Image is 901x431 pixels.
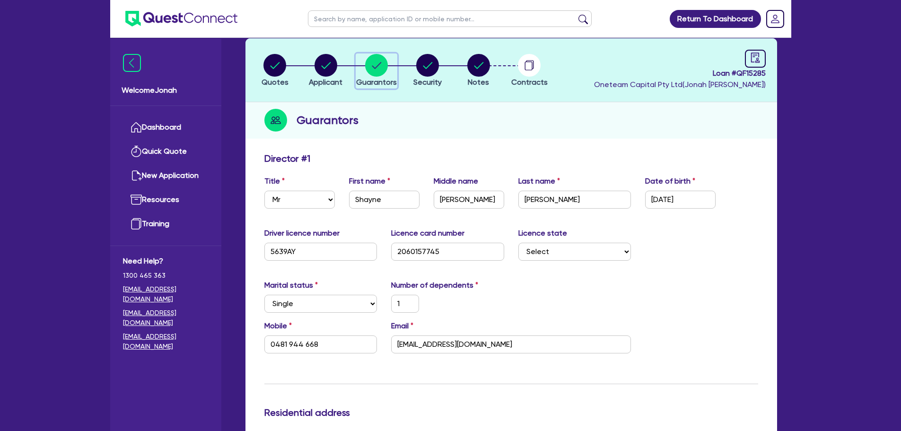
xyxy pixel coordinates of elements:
[125,11,237,26] img: quest-connect-logo-blue
[123,164,209,188] a: New Application
[122,85,210,96] span: Welcome Jonah
[511,78,548,87] span: Contracts
[264,176,285,187] label: Title
[264,407,758,418] h3: Residential address
[308,53,343,88] button: Applicant
[468,78,489,87] span: Notes
[594,80,766,89] span: Oneteam Capital Pty Ltd ( Jonah [PERSON_NAME] )
[262,78,289,87] span: Quotes
[264,320,292,332] label: Mobile
[131,194,142,205] img: resources
[264,228,340,239] label: Driver licence number
[261,53,289,88] button: Quotes
[123,308,209,328] a: [EMAIL_ADDRESS][DOMAIN_NAME]
[413,78,442,87] span: Security
[264,109,287,132] img: step-icon
[750,53,761,63] span: audit
[518,228,567,239] label: Licence state
[123,271,209,281] span: 1300 465 363
[645,191,716,209] input: DD / MM / YYYY
[123,255,209,267] span: Need Help?
[670,10,761,28] a: Return To Dashboard
[123,188,209,212] a: Resources
[131,170,142,181] img: new-application
[131,146,142,157] img: quick-quote
[434,176,478,187] label: Middle name
[645,176,695,187] label: Date of birth
[356,78,397,87] span: Guarantors
[131,218,142,229] img: training
[308,10,592,27] input: Search by name, application ID or mobile number...
[123,284,209,304] a: [EMAIL_ADDRESS][DOMAIN_NAME]
[518,176,560,187] label: Last name
[123,54,141,72] img: icon-menu-close
[467,53,490,88] button: Notes
[391,280,478,291] label: Number of dependents
[264,280,318,291] label: Marital status
[349,176,390,187] label: First name
[356,53,397,88] button: Guarantors
[123,115,209,140] a: Dashboard
[123,212,209,236] a: Training
[123,332,209,352] a: [EMAIL_ADDRESS][DOMAIN_NAME]
[264,153,310,164] h3: Director # 1
[309,78,342,87] span: Applicant
[594,68,766,79] span: Loan # QF15285
[391,320,413,332] label: Email
[413,53,442,88] button: Security
[297,112,359,129] h2: Guarantors
[391,228,464,239] label: Licence card number
[511,53,548,88] button: Contracts
[123,140,209,164] a: Quick Quote
[763,7,787,31] a: Dropdown toggle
